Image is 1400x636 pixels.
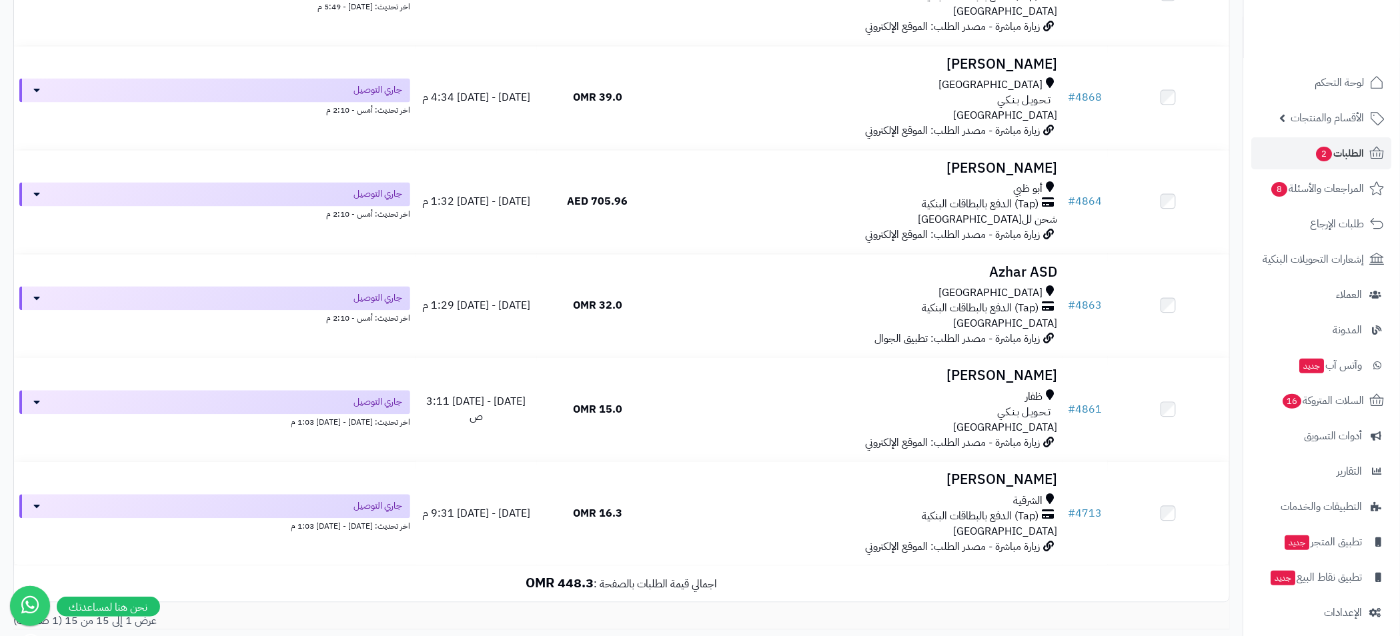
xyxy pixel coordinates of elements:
a: السلات المتروكة16 [1252,385,1392,417]
span: التقارير [1337,462,1363,481]
span: (Tap) الدفع بالبطاقات البنكية [922,509,1039,524]
span: (Tap) الدفع بالبطاقات البنكية [922,197,1039,212]
span: 8 [1271,181,1289,197]
div: اخر تحديث: أمس - 2:10 م [19,102,410,116]
span: أبو ظبي [1014,181,1043,197]
span: [GEOGRAPHIC_DATA] [954,3,1058,19]
span: [GEOGRAPHIC_DATA] [954,107,1058,123]
span: 2 [1316,146,1333,162]
span: العملاء [1337,285,1363,304]
span: ظفار [1026,389,1043,405]
span: تـحـويـل بـنـكـي [998,93,1051,108]
span: زيارة مباشرة - مصدر الطلب: الموقع الإلكتروني [866,539,1040,555]
a: #4713 [1069,505,1103,521]
span: شحن لل[GEOGRAPHIC_DATA] [918,211,1058,227]
span: # [1069,401,1076,417]
span: 16.3 OMR [573,505,622,521]
td: اجمالي قيمة الطلبات بالصفحة : [14,565,1229,601]
span: [GEOGRAPHIC_DATA] [954,315,1058,331]
span: زيارة مباشرة - مصدر الطلب: الموقع الإلكتروني [866,19,1040,35]
span: 32.0 OMR [573,297,622,313]
a: الطلبات2 [1252,137,1392,169]
span: 39.0 OMR [573,89,622,105]
span: التطبيقات والخدمات [1281,497,1363,516]
span: لوحة التحكم [1315,73,1365,92]
a: التطبيقات والخدمات [1252,491,1392,523]
span: جاري التوصيل [354,83,402,97]
b: 448.3 OMR [526,573,594,593]
a: #4864 [1069,193,1103,209]
div: اخر تحديث: [DATE] - [DATE] 1:03 م [19,414,410,428]
span: زيارة مباشرة - مصدر الطلب: الموقع الإلكتروني [866,227,1040,243]
a: #4861 [1069,401,1103,417]
a: تطبيق نقاط البيعجديد [1252,561,1392,593]
span: الطلبات [1315,144,1365,163]
a: الإعدادات [1252,597,1392,629]
span: الإعدادات [1325,603,1363,622]
span: المراجعات والأسئلة [1271,179,1365,198]
span: وآتس آب [1299,356,1363,375]
a: تطبيق المتجرجديد [1252,526,1392,558]
span: الأقسام والمنتجات [1291,109,1365,127]
span: [GEOGRAPHIC_DATA] [939,77,1043,93]
h3: Azhar ASD [664,265,1058,280]
span: جاري التوصيل [354,499,402,513]
span: أدوات التسويق [1305,427,1363,445]
span: تـحـويـل بـنـكـي [998,405,1051,420]
a: #4868 [1069,89,1103,105]
h3: [PERSON_NAME] [664,161,1058,176]
span: [GEOGRAPHIC_DATA] [954,523,1058,539]
span: 15.0 OMR [573,401,622,417]
span: جديد [1271,571,1296,585]
span: (Tap) الدفع بالبطاقات البنكية [922,301,1039,316]
a: المراجعات والأسئلة8 [1252,173,1392,205]
span: جاري التوصيل [354,291,402,305]
span: جاري التوصيل [354,395,402,409]
span: إشعارات التحويلات البنكية [1263,250,1365,269]
span: الشرقية [1014,493,1043,509]
span: السلات المتروكة [1282,391,1365,410]
span: [GEOGRAPHIC_DATA] [939,285,1043,301]
span: جاري التوصيل [354,187,402,201]
img: logo-2.png [1309,11,1387,39]
a: المدونة [1252,314,1392,346]
h3: [PERSON_NAME] [664,368,1058,383]
div: اخر تحديث: أمس - 2:10 م [19,310,410,324]
h3: [PERSON_NAME] [664,57,1058,72]
a: #4863 [1069,297,1103,313]
span: 16 [1283,393,1303,409]
span: زيارة مباشرة - مصدر الطلب: تطبيق الجوال [875,331,1040,347]
a: أدوات التسويق [1252,420,1392,452]
div: عرض 1 إلى 15 من 15 (1 صفحات) [3,613,622,629]
span: [DATE] - [DATE] 9:31 م [422,505,530,521]
span: تطبيق نقاط البيع [1270,568,1363,587]
span: [DATE] - [DATE] 4:34 م [422,89,530,105]
a: وآتس آبجديد [1252,349,1392,381]
a: لوحة التحكم [1252,67,1392,99]
a: طلبات الإرجاع [1252,208,1392,240]
span: # [1069,89,1076,105]
span: 705.96 AED [568,193,628,209]
span: المدونة [1333,321,1363,339]
a: التقارير [1252,455,1392,487]
span: # [1069,505,1076,521]
span: تطبيق المتجر [1284,533,1363,551]
span: زيارة مباشرة - مصدر الطلب: الموقع الإلكتروني [866,435,1040,451]
span: # [1069,193,1076,209]
span: [GEOGRAPHIC_DATA] [954,419,1058,435]
span: طلبات الإرجاع [1311,215,1365,233]
span: زيارة مباشرة - مصدر الطلب: الموقع الإلكتروني [866,123,1040,139]
h3: [PERSON_NAME] [664,472,1058,487]
div: اخر تحديث: أمس - 2:10 م [19,206,410,220]
span: [DATE] - [DATE] 3:11 ص [426,393,526,425]
span: جديد [1300,359,1325,373]
a: العملاء [1252,279,1392,311]
a: إشعارات التحويلات البنكية [1252,243,1392,275]
span: # [1069,297,1076,313]
span: [DATE] - [DATE] 1:32 م [422,193,530,209]
div: اخر تحديث: [DATE] - [DATE] 1:03 م [19,518,410,532]
span: [DATE] - [DATE] 1:29 م [422,297,530,313]
span: جديد [1285,535,1310,550]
